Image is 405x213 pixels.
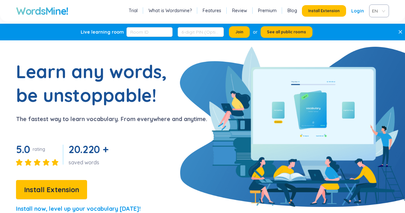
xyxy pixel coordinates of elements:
[16,4,68,17] a: WordsMine!
[16,115,207,124] p: The fastest way to learn vocabulary. From everywhere and anytime.
[81,29,124,35] div: Live learning room
[129,7,138,14] a: Trial
[33,146,45,152] div: rating
[308,8,340,13] span: Install Extension
[261,26,312,38] button: See all public rooms
[16,60,176,107] h1: Learn any words, be unstoppable!
[69,159,111,166] div: saved words
[232,7,247,14] a: Review
[351,5,364,17] a: Login
[16,180,87,199] button: Install Extension
[69,143,108,156] span: 20.220 +
[372,6,384,16] span: VIE
[16,143,30,156] span: 5.0
[203,7,221,14] a: Features
[126,27,173,37] input: Room ID
[253,29,257,36] div: or
[16,187,87,193] a: Install Extension
[178,27,224,37] input: 6-digit PIN (Optional)
[258,7,277,14] a: Premium
[267,29,306,35] span: See all public rooms
[235,29,243,35] span: Join
[24,184,79,195] span: Install Extension
[302,5,346,17] button: Install Extension
[229,26,250,38] button: Join
[288,7,297,14] a: Blog
[149,7,192,14] a: What is Wordsmine?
